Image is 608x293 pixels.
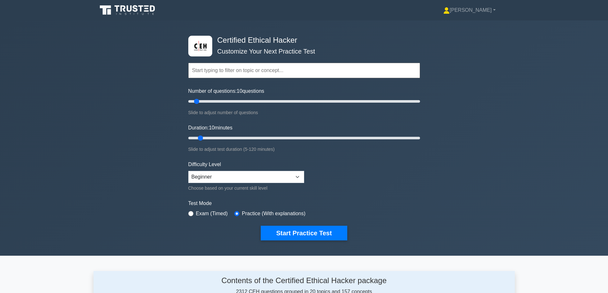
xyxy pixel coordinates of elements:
[261,226,347,240] button: Start Practice Test
[188,184,304,192] div: Choose based on your current skill level
[188,161,221,168] label: Difficulty Level
[188,87,264,95] label: Number of questions: questions
[154,276,454,285] h4: Contents of the Certified Ethical Hacker package
[188,124,233,132] label: Duration: minutes
[242,210,305,217] label: Practice (With explanations)
[188,63,420,78] input: Start typing to filter on topic or concept...
[209,125,214,130] span: 10
[428,4,511,17] a: [PERSON_NAME]
[237,88,243,94] span: 10
[196,210,228,217] label: Exam (Timed)
[188,200,420,207] label: Test Mode
[188,109,420,116] div: Slide to adjust number of questions
[188,145,420,153] div: Slide to adjust test duration (5-120 minutes)
[215,36,389,45] h4: Certified Ethical Hacker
